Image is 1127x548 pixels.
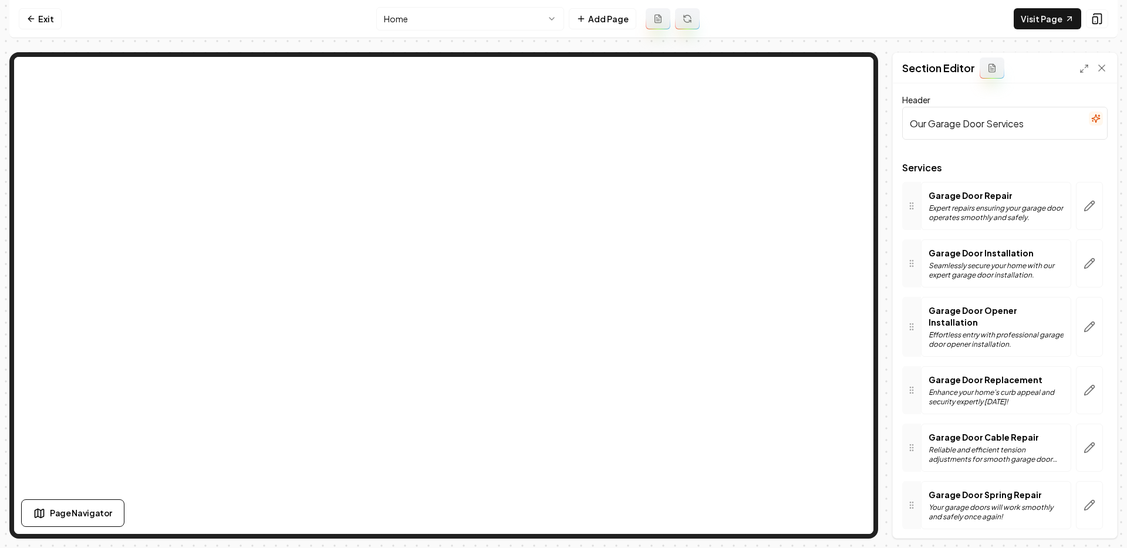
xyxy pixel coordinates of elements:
[19,8,62,29] a: Exit
[929,374,1064,385] p: Garage Door Replacement
[929,503,1064,522] p: Your garage doors will work smoothly and safely once again!
[902,163,1108,172] span: Services
[902,60,975,76] h2: Section Editor
[929,305,1064,328] p: Garage Door Opener Installation
[929,204,1064,222] p: Expert repairs ensuring your garage door operates smoothly and safely.
[902,94,930,105] label: Header
[929,388,1064,407] p: Enhance your home’s curb appeal and security expertly [DATE]!
[929,330,1064,349] p: Effortless entry with professional garage door opener installation.
[929,489,1064,500] p: Garage Door Spring Repair
[1014,8,1081,29] a: Visit Page
[569,8,636,29] button: Add Page
[675,8,700,29] button: Regenerate page
[980,57,1004,79] button: Add admin section prompt
[929,261,1064,280] p: Seamlessly secure your home with our expert garage door installation.
[646,8,670,29] button: Add admin page prompt
[929,190,1064,201] p: Garage Door Repair
[929,445,1064,464] p: Reliable and efficient tension adjustments for smooth garage door operation.
[929,431,1064,443] p: Garage Door Cable Repair
[929,247,1064,259] p: Garage Door Installation
[50,507,112,519] span: Page Navigator
[21,499,124,527] button: Page Navigator
[902,107,1108,140] input: Header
